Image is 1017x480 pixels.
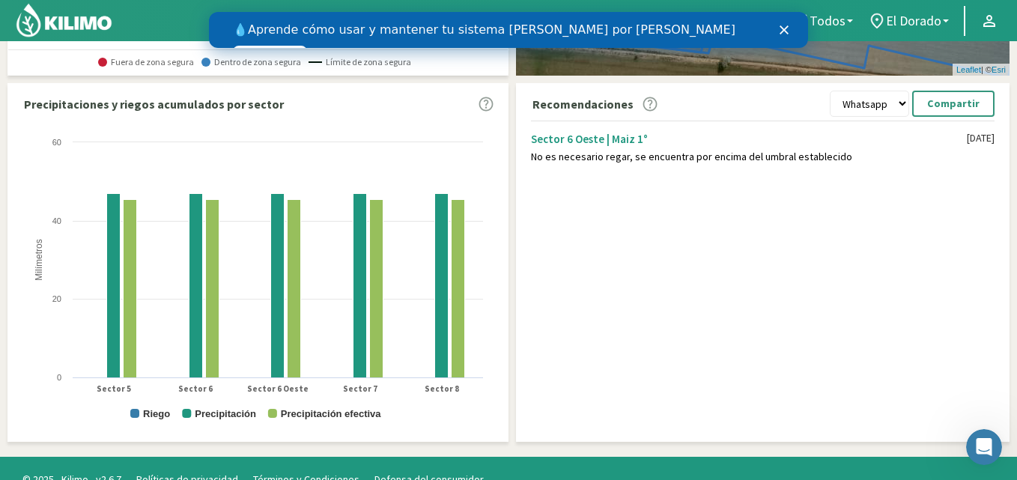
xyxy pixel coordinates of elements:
iframe: Intercom live chat [966,429,1002,465]
div: [DATE] [967,132,995,145]
text: 40 [52,216,61,225]
img: Kilimo [15,2,113,38]
text: 0 [57,373,61,382]
text: Precipitación efectiva [281,408,381,419]
div: No es necesario regar, se encuentra por encima del umbral establecido [531,151,967,163]
a: Ver videos [24,34,98,52]
span: El Dorado [886,13,941,28]
div: | © [953,64,1010,76]
a: Leaflet [956,65,981,74]
span: Fuera de zona segura [98,57,194,67]
text: Sector 5 [97,383,131,394]
text: Riego [143,408,170,419]
text: Sector 6 Oeste [247,383,309,394]
a: Esri [992,65,1006,74]
div: Sector 6 Oeste | Maiz 1° [531,132,967,146]
text: Sector 7 [343,383,377,394]
span: Límite de zona segura [309,57,411,67]
span: Todos [810,13,846,28]
text: 20 [52,294,61,303]
text: Precipitación [195,408,256,419]
text: Milímetros [34,240,44,281]
text: Sector 6 [178,383,213,394]
p: Precipitaciones y riegos acumulados por sector [24,95,284,113]
p: Recomendaciones [532,95,634,113]
p: Compartir [927,95,980,112]
span: Dentro de zona segura [201,57,301,67]
iframe: Intercom live chat banner [209,12,808,48]
div: Cerrar [571,13,586,22]
button: Compartir [912,91,995,117]
text: Sector 8 [425,383,459,394]
text: 60 [52,138,61,147]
